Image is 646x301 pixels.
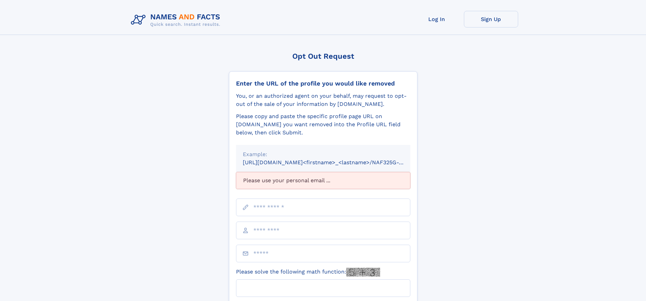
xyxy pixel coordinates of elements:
a: Sign Up [464,11,518,27]
div: Enter the URL of the profile you would like removed [236,80,410,87]
div: Please use your personal email ... [236,172,410,189]
label: Please solve the following math function: [236,268,380,277]
div: You, or an authorized agent on your behalf, may request to opt-out of the sale of your informatio... [236,92,410,108]
img: Logo Names and Facts [128,11,226,29]
a: Log In [410,11,464,27]
small: [URL][DOMAIN_NAME]<firstname>_<lastname>/NAF325G-xxxxxxxx [243,159,423,166]
div: Please copy and paste the specific profile page URL on [DOMAIN_NAME] you want removed into the Pr... [236,112,410,137]
div: Example: [243,150,404,158]
div: Opt Out Request [229,52,417,60]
